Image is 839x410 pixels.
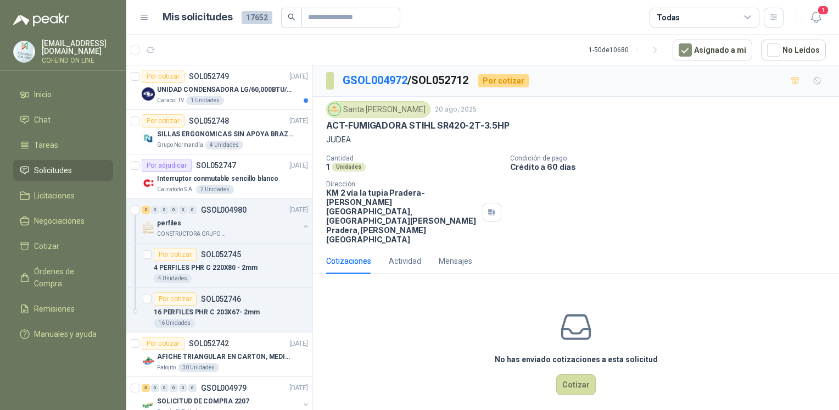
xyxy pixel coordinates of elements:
[188,384,197,392] div: 0
[157,141,203,149] p: Grupo Normandía
[13,236,113,257] a: Cotizar
[343,72,469,89] p: / SOL052712
[178,363,219,372] div: 30 Unidades
[289,160,308,171] p: [DATE]
[13,84,113,105] a: Inicio
[142,176,155,190] img: Company Logo
[170,206,178,214] div: 0
[154,319,195,328] div: 16 Unidades
[189,117,229,125] p: SOL052748
[495,353,658,365] h3: No has enviado cotizaciones a esta solicitud
[126,288,312,333] a: Por cotizarSOL05274616 PERFILES PHR C 203X67- 2mm16 Unidades
[201,206,247,214] p: GSOL004980
[556,374,596,395] button: Cotizar
[154,307,260,318] p: 16 PERFILES PHR C 203X67- 2mm
[205,141,243,149] div: 4 Unidades
[189,73,229,80] p: SOL052749
[157,218,181,229] p: perfiles
[142,159,192,172] div: Por adjudicar
[126,243,312,288] a: Por cotizarSOL0527454 PERFILES PHR C 220X80 - 2mm4 Unidades
[154,274,192,283] div: 4 Unidades
[126,110,312,154] a: Por cotizarSOL052748[DATE] Company LogoSILLAS ERGONOMICAS SIN APOYA BRAZOSGrupo Normandía4 Unidades
[332,163,366,171] div: Unidades
[817,5,829,15] span: 1
[13,210,113,231] a: Negociaciones
[389,255,421,267] div: Actividad
[673,40,752,60] button: Asignado a mi
[126,154,312,199] a: Por adjudicarSOL052747[DATE] Company LogoInterruptor conmutable sencillo blancoCalzatodo S.A.2 Un...
[186,96,224,105] div: 1 Unidades
[189,340,229,347] p: SOL052742
[201,384,247,392] p: GSOL004979
[289,71,308,82] p: [DATE]
[196,162,236,169] p: SOL052747
[13,135,113,156] a: Tareas
[13,13,69,26] img: Logo peakr
[160,206,169,214] div: 0
[289,116,308,126] p: [DATE]
[14,41,35,62] img: Company Logo
[142,70,184,83] div: Por cotizar
[201,295,241,303] p: SOL052746
[478,74,529,87] div: Por cotizar
[288,13,295,21] span: search
[34,139,58,151] span: Tareas
[806,8,826,27] button: 1
[761,40,826,60] button: No Leídos
[142,384,150,392] div: 5
[13,261,113,294] a: Órdenes de Compra
[142,206,150,214] div: 2
[142,354,155,368] img: Company Logo
[170,384,178,392] div: 0
[34,114,51,126] span: Chat
[157,185,194,194] p: Calzatodo S.A.
[34,164,72,176] span: Solicitudes
[326,188,478,244] p: KM 2 vía la tupia Pradera-[PERSON_NAME][GEOGRAPHIC_DATA], [GEOGRAPHIC_DATA][PERSON_NAME] Pradera ...
[343,74,407,87] a: GSOL004972
[326,162,329,171] p: 1
[157,129,294,140] p: SILLAS ERGONOMICAS SIN APOYA BRAZOS
[157,174,278,184] p: Interruptor conmutable sencillo blanco
[326,134,826,146] p: JUDEA
[163,9,233,25] h1: Mis solicitudes
[154,248,197,261] div: Por cotizar
[589,41,664,59] div: 1 - 50 de 10680
[151,384,159,392] div: 0
[439,255,472,267] div: Mensajes
[34,88,52,101] span: Inicio
[510,154,835,162] p: Condición de pago
[435,104,477,115] p: 20 ago, 2025
[157,352,294,362] p: AFICHE TRIANGULAR EN CARTON, MEDIDAS 30 CM X 45 CM
[328,103,340,115] img: Company Logo
[13,298,113,319] a: Remisiones
[34,240,59,252] span: Cotizar
[34,215,85,227] span: Negociaciones
[13,324,113,345] a: Manuales y ayuda
[151,206,159,214] div: 0
[34,328,97,340] span: Manuales y ayuda
[326,101,430,118] div: Santa [PERSON_NAME]
[157,85,294,95] p: UNIDAD CONDENSADORA LG/60,000BTU/220V/R410A: I
[154,292,197,306] div: Por cotizar
[13,160,113,181] a: Solicitudes
[34,303,75,315] span: Remisiones
[157,363,176,372] p: Patojito
[157,96,184,105] p: Caracol TV
[242,11,272,24] span: 17652
[42,57,113,64] p: COFEIND ON LINE
[326,120,510,131] p: ACT-FUMIGADORA STIHL SR420-2T-3.5HP
[42,40,113,55] p: [EMAIL_ADDRESS][DOMAIN_NAME]
[142,114,184,128] div: Por cotizar
[34,265,103,290] span: Órdenes de Compra
[179,206,187,214] div: 0
[289,383,308,394] p: [DATE]
[657,12,680,24] div: Todas
[157,230,226,239] p: CONSTRUCTORA GRUPO FIP
[289,205,308,215] p: [DATE]
[160,384,169,392] div: 0
[142,337,184,350] div: Por cotizar
[13,109,113,130] a: Chat
[326,154,501,162] p: Cantidad
[196,185,234,194] div: 2 Unidades
[326,180,478,188] p: Dirección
